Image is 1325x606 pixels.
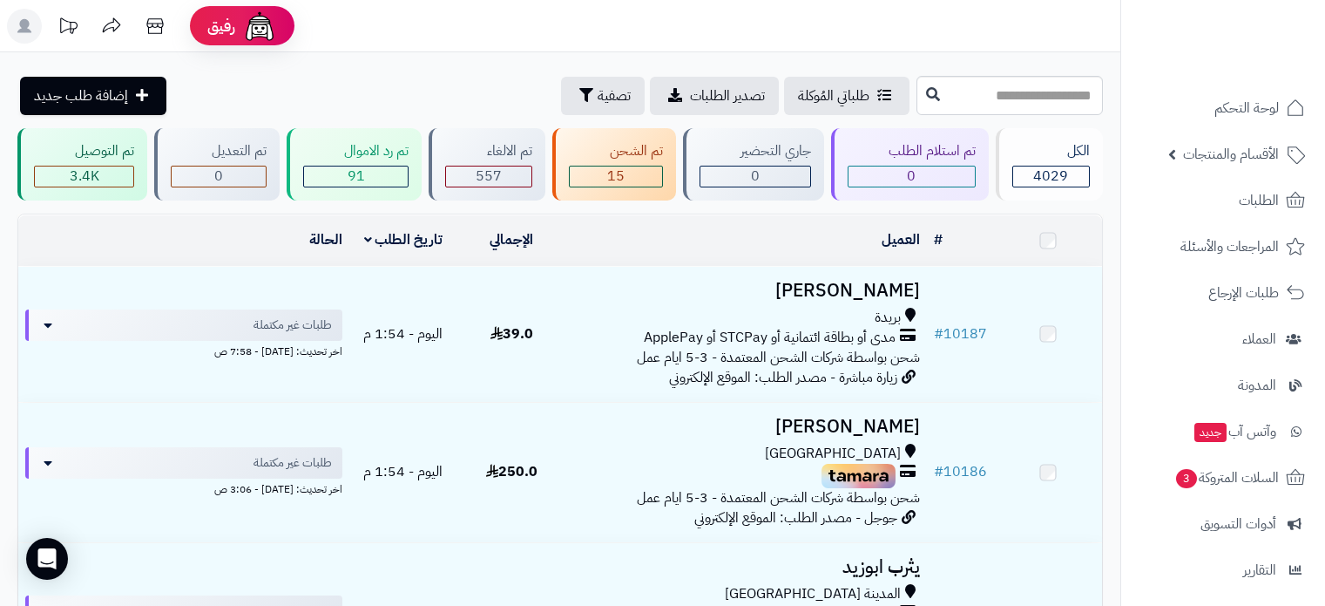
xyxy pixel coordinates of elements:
[650,77,779,115] a: تصدير الطلبات
[1132,180,1315,221] a: الطلبات
[309,229,342,250] a: الحالة
[751,166,760,187] span: 0
[637,487,920,508] span: شحن بواسطة شركات الشحن المعتمدة - 3-5 ايام عمل
[725,584,901,604] span: المدينة [GEOGRAPHIC_DATA]
[1176,469,1197,488] span: 3
[214,166,223,187] span: 0
[207,16,235,37] span: رفيق
[934,461,987,482] a: #10186
[34,85,128,106] span: إضافة طلب جديد
[1193,419,1276,444] span: وآتس آب
[882,229,920,250] a: العميل
[570,167,662,187] div: 15
[242,9,277,44] img: ai-face.png
[363,323,443,344] span: اليوم - 1:54 م
[1183,142,1279,167] span: الأقسام والمنتجات
[1132,364,1315,406] a: المدونة
[798,85,869,106] span: طلباتي المُوكلة
[425,128,548,201] a: تم الالغاء 557
[35,167,133,187] div: 3366
[637,347,920,368] span: شحن بواسطة شركات الشحن المعتمدة - 3-5 ايام عمل
[907,166,916,187] span: 0
[1132,457,1315,499] a: السلات المتروكة3
[490,229,533,250] a: الإجمالي
[445,141,531,161] div: تم الالغاء
[1132,549,1315,591] a: التقارير
[848,167,975,187] div: 0
[26,538,68,580] div: Open Intercom Messenger
[1243,558,1276,582] span: التقارير
[1194,423,1227,442] span: جديد
[34,141,134,161] div: تم التوصيل
[1200,512,1276,536] span: أدوات التسويق
[1132,226,1315,268] a: المراجعات والأسئلة
[572,417,919,437] h3: [PERSON_NAME]
[1132,411,1315,453] a: وآتس آبجديد
[70,166,99,187] span: 3.4K
[569,141,663,161] div: تم الشحن
[765,444,901,464] span: [GEOGRAPHIC_DATA]
[46,9,90,48] a: تحديثات المنصة
[151,128,283,201] a: تم التعديل 0
[14,128,151,201] a: تم التوصيل 3.4K
[1132,87,1315,129] a: لوحة التحكم
[828,128,992,201] a: تم استلام الطلب 0
[549,128,679,201] a: تم الشحن 15
[598,85,631,106] span: تصفية
[1239,188,1279,213] span: الطلبات
[1207,43,1308,79] img: logo-2.png
[700,141,811,161] div: جاري التحضير
[254,317,332,334] span: طلبات غير مكتملة
[446,167,531,187] div: 557
[171,141,267,161] div: تم التعديل
[254,454,332,472] span: طلبات غير مكتملة
[875,308,901,328] span: بريدة
[934,229,943,250] a: #
[848,141,976,161] div: تم استلام الطلب
[364,229,443,250] a: تاريخ الطلب
[679,128,828,201] a: جاري التحضير 0
[25,341,342,359] div: اخر تحديث: [DATE] - 7:58 ص
[934,323,987,344] a: #10187
[1132,272,1315,314] a: طلبات الإرجاع
[363,461,443,482] span: اليوم - 1:54 م
[561,77,645,115] button: تصفية
[490,323,533,344] span: 39.0
[1242,327,1276,351] span: العملاء
[1180,235,1279,259] span: المراجعات والأسئلة
[784,77,909,115] a: طلباتي المُوكلة
[1238,373,1276,398] span: المدونة
[1174,466,1279,490] span: السلات المتروكة
[934,461,943,482] span: #
[25,479,342,497] div: اخر تحديث: [DATE] - 3:06 ص
[1214,96,1279,120] span: لوحة التحكم
[992,128,1106,201] a: الكل4029
[572,557,919,577] h3: يثرب ابوزيد
[1132,503,1315,545] a: أدوات التسويق
[572,281,919,301] h3: [PERSON_NAME]
[1012,141,1090,161] div: الكل
[486,461,537,482] span: 250.0
[476,166,502,187] span: 557
[934,323,943,344] span: #
[1208,281,1279,305] span: طلبات الإرجاع
[172,167,266,187] div: 0
[283,128,425,201] a: تم رد الاموال 91
[348,166,365,187] span: 91
[607,166,625,187] span: 15
[20,77,166,115] a: إضافة طلب جديد
[700,167,810,187] div: 0
[303,141,409,161] div: تم رد الاموال
[1033,166,1068,187] span: 4029
[821,464,896,488] img: Tamara
[669,367,897,388] span: زيارة مباشرة - مصدر الطلب: الموقع الإلكتروني
[1132,318,1315,360] a: العملاء
[694,507,897,528] span: جوجل - مصدر الطلب: الموقع الإلكتروني
[690,85,765,106] span: تصدير الطلبات
[644,328,896,348] span: مدى أو بطاقة ائتمانية أو STCPay أو ApplePay
[304,167,408,187] div: 91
